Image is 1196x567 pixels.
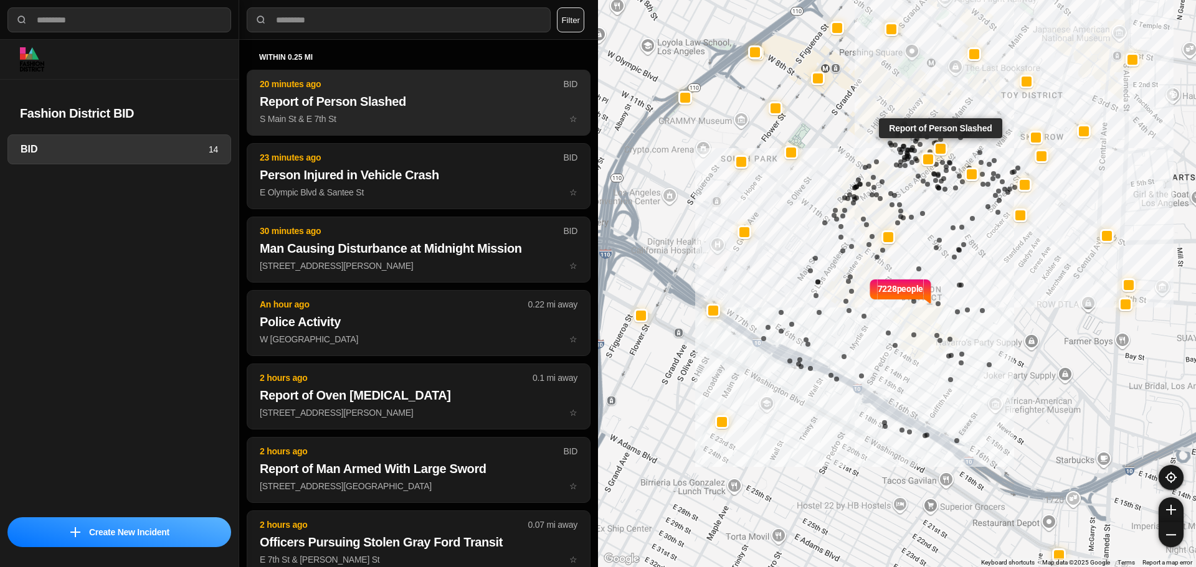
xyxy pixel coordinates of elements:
[247,143,591,209] button: 23 minutes agoBIDPerson Injured in Vehicle CrashE Olympic Blvd & Santee Ststar
[260,333,577,345] p: W [GEOGRAPHIC_DATA]
[260,298,528,311] p: An hour ago
[1159,522,1184,547] button: zoom-out
[260,113,577,125] p: S Main St & E 7th St
[934,141,947,155] button: Report of Person Slashed
[528,518,577,531] p: 0.07 mi away
[247,437,591,503] button: 2 hours agoBIDReport of Man Armed With Large Sword[STREET_ADDRESS][GEOGRAPHIC_DATA]star
[247,113,591,124] a: 20 minutes agoBIDReport of Person SlashedS Main St & E 7th Ststar
[247,480,591,491] a: 2 hours agoBIDReport of Man Armed With Large Sword[STREET_ADDRESS][GEOGRAPHIC_DATA]star
[868,278,878,305] img: notch
[16,14,28,26] img: search
[569,555,577,565] span: star
[89,526,169,538] p: Create New Incident
[7,517,231,547] button: iconCreate New Incident
[247,290,591,356] button: An hour ago0.22 mi awayPolice ActivityW [GEOGRAPHIC_DATA]star
[601,551,642,567] img: Google
[563,445,577,457] p: BID
[1142,559,1192,566] a: Report a map error
[533,372,577,384] p: 0.1 mi away
[260,313,577,330] h2: Police Activity
[260,151,563,164] p: 23 minutes ago
[569,261,577,271] span: star
[20,105,219,122] h2: Fashion District BID
[260,553,577,566] p: E 7th St & [PERSON_NAME] St
[247,554,591,565] a: 2 hours ago0.07 mi awayOfficers Pursuing Stolen Gray Ford TransitE 7th St & [PERSON_NAME] Ststar
[247,407,591,418] a: 2 hours ago0.1 mi awayReport of Oven [MEDICAL_DATA][STREET_ADDRESS][PERSON_NAME]star
[569,481,577,491] span: star
[247,363,591,429] button: 2 hours ago0.1 mi awayReport of Oven [MEDICAL_DATA][STREET_ADDRESS][PERSON_NAME]star
[528,298,577,311] p: 0.22 mi away
[601,551,642,567] a: Open this area in Google Maps (opens a new window)
[209,143,218,156] p: 14
[1159,465,1184,490] button: recenter
[7,134,231,164] a: BID14
[1042,559,1110,566] span: Map data ©2025 Google
[923,278,933,305] img: notch
[20,47,44,72] img: logo
[879,118,1002,138] div: Report of Person Slashed
[1166,505,1176,515] img: zoom-in
[1118,559,1135,566] a: Terms
[260,372,533,384] p: 2 hours ago
[247,334,591,344] a: An hour ago0.22 mi awayPolice ActivityW [GEOGRAPHIC_DATA]star
[255,14,267,26] img: search
[1159,497,1184,522] button: zoom-in
[563,78,577,90] p: BID
[563,225,577,237] p: BID
[1166,530,1176,540] img: zoom-out
[260,533,577,551] h2: Officers Pursuing Stolen Gray Ford Transit
[569,114,577,124] span: star
[557,7,584,32] button: Filter
[569,408,577,418] span: star
[260,406,577,419] p: [STREET_ADDRESS][PERSON_NAME]
[260,78,563,90] p: 20 minutes ago
[259,52,578,62] h5: within 0.25 mi
[260,166,577,184] h2: Person Injured in Vehicle Crash
[260,480,577,492] p: [STREET_ADDRESS][GEOGRAPHIC_DATA]
[981,558,1035,567] button: Keyboard shortcuts
[247,70,591,136] button: 20 minutes agoBIDReport of Person SlashedS Main St & E 7th Ststar
[1165,472,1177,483] img: recenter
[247,217,591,283] button: 30 minutes agoBIDMan Causing Disturbance at Midnight Mission[STREET_ADDRESS][PERSON_NAME]star
[260,387,577,404] h2: Report of Oven [MEDICAL_DATA]
[247,260,591,271] a: 30 minutes agoBIDMan Causing Disturbance at Midnight Mission[STREET_ADDRESS][PERSON_NAME]star
[569,334,577,344] span: star
[21,142,209,157] h3: BID
[563,151,577,164] p: BID
[260,225,563,237] p: 30 minutes ago
[260,260,577,272] p: [STREET_ADDRESS][PERSON_NAME]
[247,187,591,197] a: 23 minutes agoBIDPerson Injured in Vehicle CrashE Olympic Blvd & Santee Ststar
[260,460,577,477] h2: Report of Man Armed With Large Sword
[260,445,563,457] p: 2 hours ago
[260,93,577,110] h2: Report of Person Slashed
[569,187,577,197] span: star
[70,527,80,537] img: icon
[260,240,577,257] h2: Man Causing Disturbance at Midnight Mission
[260,518,528,531] p: 2 hours ago
[260,186,577,199] p: E Olympic Blvd & Santee St
[878,283,924,310] p: 7228 people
